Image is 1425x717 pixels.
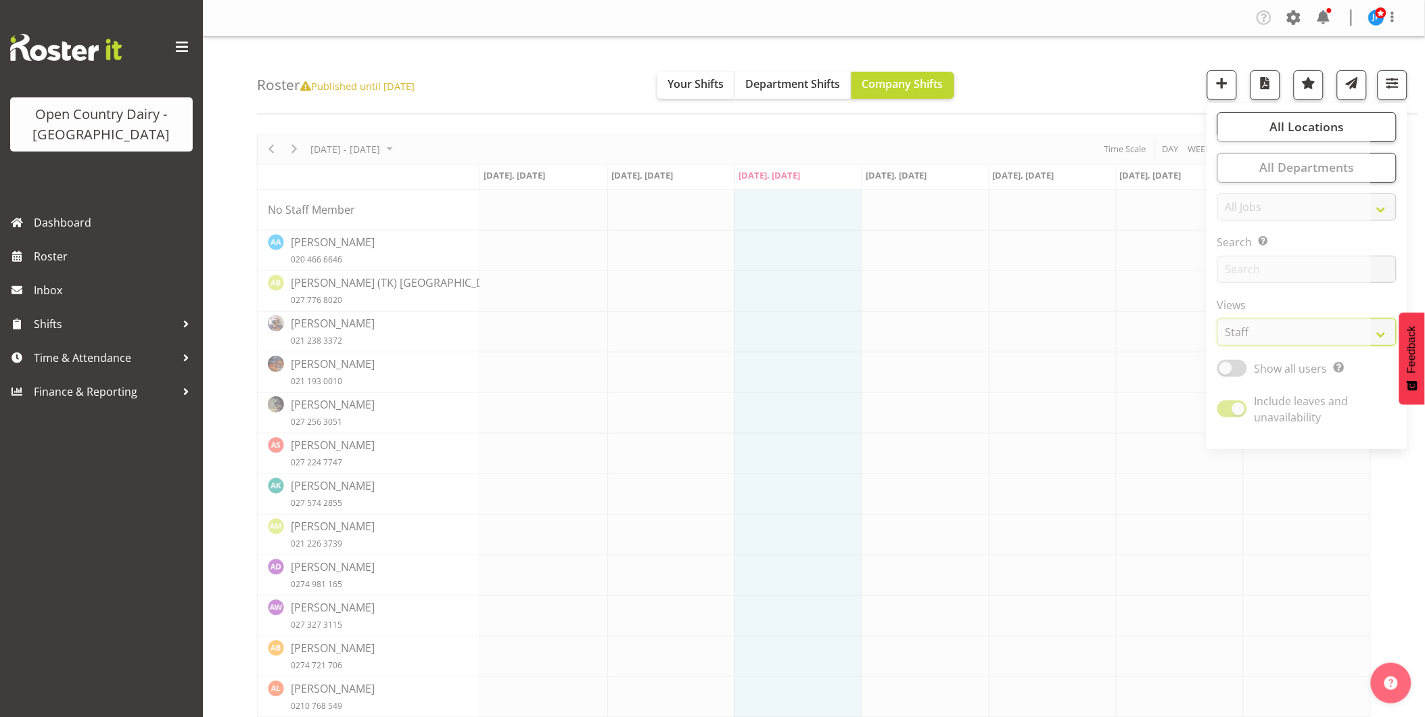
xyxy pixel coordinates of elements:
[34,348,176,368] span: Time & Attendance
[1406,326,1418,373] span: Feedback
[34,280,196,300] span: Inbox
[1378,70,1407,100] button: Filter Shifts
[10,34,122,61] img: Rosterit website logo
[862,76,943,91] span: Company Shifts
[1217,112,1397,142] button: All Locations
[1207,70,1237,100] button: Add a new shift
[735,72,851,99] button: Department Shifts
[300,79,415,93] span: Published until [DATE]
[1251,70,1280,100] button: Download a PDF of the roster according to the set date range.
[24,104,179,145] div: Open Country Dairy - [GEOGRAPHIC_DATA]
[1384,676,1398,690] img: help-xxl-2.png
[657,72,735,99] button: Your Shifts
[1368,9,1384,26] img: jason-porter10044.jpg
[1399,313,1425,404] button: Feedback - Show survey
[746,76,841,91] span: Department Shifts
[34,381,176,402] span: Finance & Reporting
[257,77,415,93] h4: Roster
[1337,70,1367,100] button: Send a list of all shifts for the selected filtered period to all rostered employees.
[34,314,176,334] span: Shifts
[1294,70,1324,100] button: Highlight an important date within the roster.
[1269,118,1344,135] span: All Locations
[34,246,196,267] span: Roster
[668,76,724,91] span: Your Shifts
[34,212,196,233] span: Dashboard
[851,72,954,99] button: Company Shifts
